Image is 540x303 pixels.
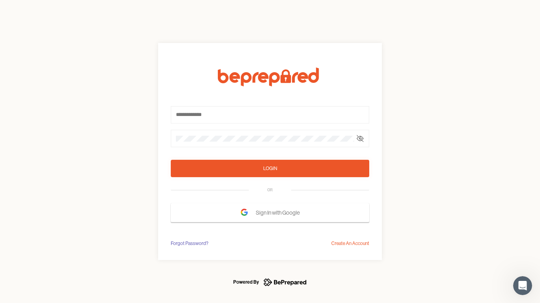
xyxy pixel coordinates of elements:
div: Create An Account [331,239,369,247]
div: OR [267,187,273,193]
div: Forgot Password? [171,239,208,247]
div: Powered By [233,277,259,287]
button: Login [171,160,369,177]
button: Sign In with Google [171,203,369,222]
iframe: Intercom live chat [513,276,532,295]
span: Sign In with Google [256,206,304,220]
div: Login [263,165,277,172]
